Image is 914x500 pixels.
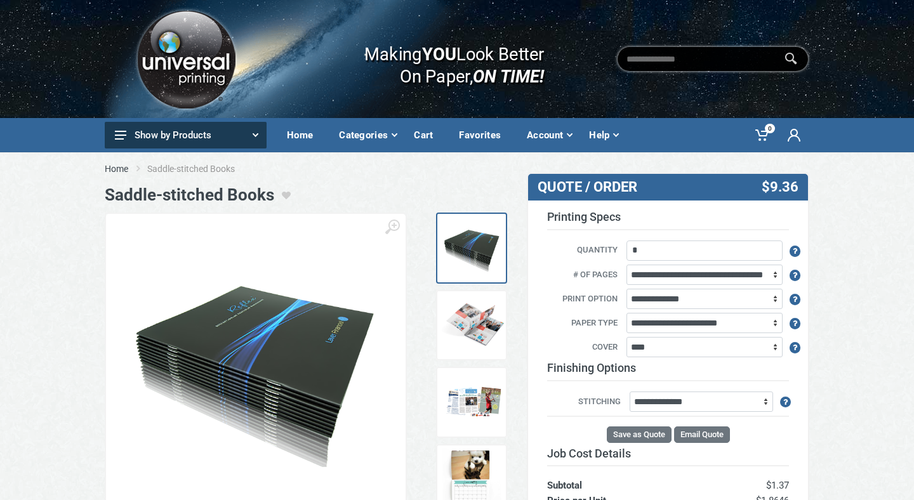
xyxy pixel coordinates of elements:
[607,426,672,443] button: Save as Quote
[450,122,518,148] div: Favorites
[746,118,779,152] a: 0
[278,118,330,152] a: Home
[450,118,518,152] a: Favorites
[674,426,730,443] button: Email Quote
[547,361,789,381] h3: Finishing Options
[538,268,624,282] label: # of Pages
[330,122,405,148] div: Categories
[440,216,504,280] img: Saddlestich Book
[538,341,624,355] label: Cover
[119,261,393,466] img: Saddlestich Book
[538,293,624,306] label: Print Option
[437,213,508,284] a: Saddlestich Book
[440,294,504,357] img: Open Spreads
[547,447,789,461] h3: Job Cost Details
[133,6,239,113] img: Logo.png
[538,179,705,195] h3: QUOTE / ORDER
[105,162,128,175] a: Home
[421,43,456,65] b: YOU
[547,466,706,493] th: Subtotal
[762,179,798,195] span: $9.36
[105,185,274,205] h1: Saddle-stitched Books
[473,65,544,87] i: ON TIME!
[547,210,789,230] h3: Printing Specs
[105,162,809,175] nav: breadcrumb
[538,244,624,258] label: Quantity
[405,122,450,148] div: Cart
[766,480,789,491] span: $1.37
[538,317,624,331] label: Paper Type
[547,395,627,409] label: Stitching
[518,122,580,148] div: Account
[339,30,544,88] div: Making Look Better On Paper,
[278,122,330,148] div: Home
[437,367,508,438] a: Samples
[580,122,626,148] div: Help
[440,371,504,434] img: Samples
[765,124,775,133] span: 0
[147,162,254,175] li: Saddle-stitched Books
[437,290,508,361] a: Open Spreads
[105,122,267,148] button: Show by Products
[405,118,450,152] a: Cart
